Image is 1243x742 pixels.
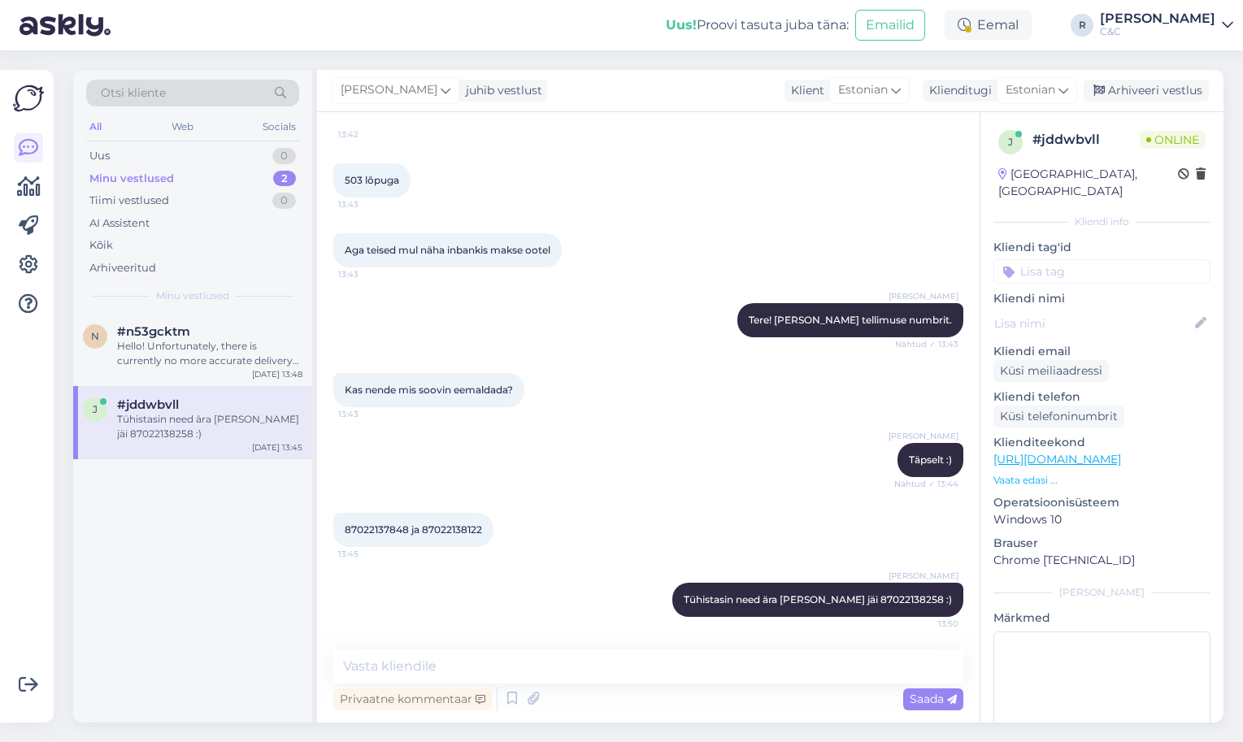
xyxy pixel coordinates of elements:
[1084,80,1209,102] div: Arhiveeri vestlus
[993,610,1210,627] p: Märkmed
[993,343,1210,360] p: Kliendi email
[341,81,437,99] span: [PERSON_NAME]
[895,338,958,350] span: Nähtud ✓ 13:43
[117,397,179,412] span: #jddwbvll
[338,548,399,560] span: 13:45
[897,618,958,630] span: 13:50
[1006,81,1055,99] span: Estonian
[1008,136,1013,148] span: j
[993,494,1210,511] p: Operatsioonisüsteem
[338,198,399,210] span: 13:43
[89,260,156,276] div: Arhiveeritud
[838,81,888,99] span: Estonian
[993,290,1210,307] p: Kliendi nimi
[910,692,957,706] span: Saada
[1032,130,1140,150] div: # jddwbvll
[93,403,98,415] span: j
[684,593,952,605] span: Tühistasin need ära [PERSON_NAME] jäi 87022138258 :)
[993,452,1121,466] a: [URL][DOMAIN_NAME]
[272,148,296,164] div: 0
[252,441,302,453] div: [DATE] 13:45
[1100,12,1215,25] div: [PERSON_NAME]
[993,215,1210,229] div: Kliendi info
[459,82,542,99] div: juhib vestlust
[993,511,1210,528] p: Windows 10
[993,552,1210,569] p: Chrome [TECHNICAL_ID]
[994,315,1192,332] input: Lisa nimi
[993,406,1124,427] div: Küsi telefoninumbrit
[117,412,302,441] div: Tühistasin need ära [PERSON_NAME] jäi 87022138258 :)
[993,360,1109,382] div: Küsi meiliaadressi
[91,330,99,342] span: n
[338,128,399,141] span: 13:42
[86,116,105,137] div: All
[889,570,958,582] span: [PERSON_NAME]
[993,259,1210,284] input: Lisa tag
[338,268,399,280] span: 13:43
[993,473,1210,488] p: Vaata edasi ...
[345,174,399,186] span: 503 lõpuga
[993,239,1210,256] p: Kliendi tag'id
[749,314,952,326] span: Tere! [PERSON_NAME] tellimuse numbrit.
[666,17,697,33] b: Uus!
[156,289,229,303] span: Minu vestlused
[259,116,299,137] div: Socials
[1100,25,1215,38] div: C&C
[89,193,169,209] div: Tiimi vestlused
[13,83,44,114] img: Askly Logo
[666,15,849,35] div: Proovi tasuta juba täna:
[345,244,550,256] span: Aga teised mul näha inbankis makse ootel
[993,585,1210,600] div: [PERSON_NAME]
[345,523,482,536] span: 87022137848 ja 87022138122
[1140,131,1206,149] span: Online
[333,688,492,710] div: Privaatne kommentaar
[784,82,824,99] div: Klient
[993,434,1210,451] p: Klienditeekond
[89,215,150,232] div: AI Assistent
[1100,12,1233,38] a: [PERSON_NAME]C&C
[889,290,958,302] span: [PERSON_NAME]
[945,11,1032,40] div: Eemal
[894,478,958,490] span: Nähtud ✓ 13:44
[117,339,302,368] div: Hello! Unfortunately, there is currently no more accurate delivery information for new products. ...
[998,166,1178,200] div: [GEOGRAPHIC_DATA], [GEOGRAPHIC_DATA]
[1071,14,1093,37] div: R
[273,171,296,187] div: 2
[993,535,1210,552] p: Brauser
[923,82,992,99] div: Klienditugi
[272,193,296,209] div: 0
[855,10,925,41] button: Emailid
[993,388,1210,406] p: Kliendi telefon
[117,324,190,339] span: #n53gcktm
[101,85,166,102] span: Otsi kliente
[345,384,513,396] span: Kas nende mis soovin eemaldada?
[909,453,952,466] span: Täpselt :)
[889,430,958,442] span: [PERSON_NAME]
[89,171,174,187] div: Minu vestlused
[89,237,113,254] div: Kõik
[338,408,399,420] span: 13:43
[89,148,110,164] div: Uus
[252,368,302,380] div: [DATE] 13:48
[168,116,197,137] div: Web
